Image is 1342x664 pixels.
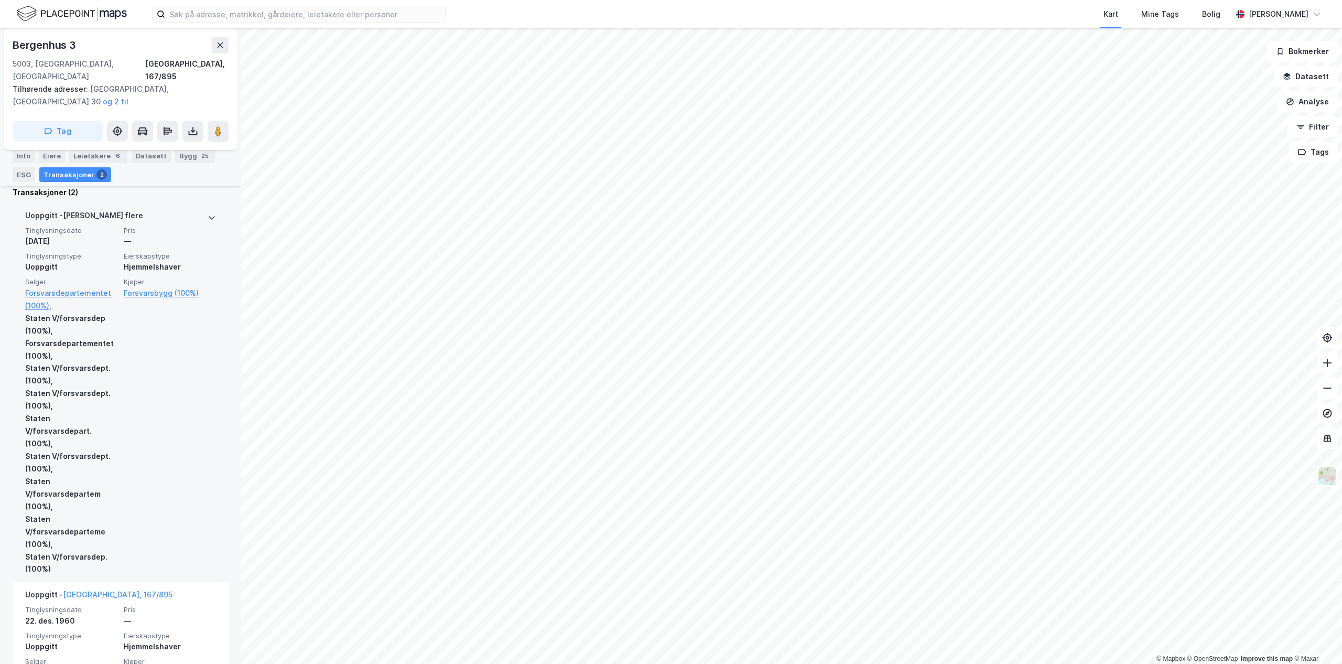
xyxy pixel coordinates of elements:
a: Mapbox [1156,655,1185,662]
div: Kart [1103,8,1118,20]
div: Transaksjoner (2) [13,186,229,199]
div: 2 [96,169,107,180]
div: ESG [13,167,35,182]
div: Staten V/forsvarsdept. (100%), [25,387,117,412]
div: Uoppgitt [25,640,117,653]
img: logo.f888ab2527a4732fd821a326f86c7f29.svg [17,5,127,23]
div: Hjemmelshaver [124,261,216,273]
button: Analyse [1277,91,1338,112]
div: [PERSON_NAME] [1249,8,1308,20]
a: OpenStreetMap [1187,655,1238,662]
div: — [124,615,216,627]
div: Bergenhus 3 [13,37,78,53]
div: Uoppgitt [25,261,117,273]
div: Staten V/forsvarsdept. (100%), [25,450,117,475]
div: Uoppgitt - [PERSON_NAME] flere [25,209,143,226]
button: Bokmerker [1267,41,1338,62]
div: Leietakere [69,148,127,163]
input: Søk på adresse, matrikkel, gårdeiere, leietakere eller personer [165,6,445,22]
div: Staten V/forsvarsdep (100%), [25,312,117,337]
span: Tinglysningstype [25,631,117,640]
span: Eierskapstype [124,252,216,261]
div: Hjemmelshaver [124,640,216,653]
div: Staten V/forsvarsdepart. (100%), [25,412,117,450]
span: Eierskapstype [124,631,216,640]
div: Staten V/forsvarsdepartem (100%), [25,475,117,513]
span: Pris [124,605,216,614]
div: Bolig [1202,8,1220,20]
div: [GEOGRAPHIC_DATA], [GEOGRAPHIC_DATA] 30 [13,83,220,108]
div: Staten V/forsvarsdep. (100%) [25,551,117,576]
div: Kontrollprogram for chat [1290,614,1342,664]
div: Eiere [39,148,65,163]
button: Filter [1287,116,1338,137]
div: 25 [199,151,211,161]
button: Tags [1289,142,1338,163]
a: Improve this map [1241,655,1293,662]
div: Datasett [132,148,171,163]
button: Datasett [1274,66,1338,87]
button: Tag [13,121,103,142]
div: — [124,235,216,248]
div: Transaksjoner [39,167,111,182]
div: Info [13,148,35,163]
span: Tinglysningsdato [25,226,117,235]
div: 5003, [GEOGRAPHIC_DATA], [GEOGRAPHIC_DATA] [13,58,145,83]
div: Bygg [175,148,215,163]
span: Pris [124,226,216,235]
a: [GEOGRAPHIC_DATA], 167/895 [63,590,172,599]
a: Forsvarsdepartementet (100%), [25,287,117,312]
div: Uoppgitt - [25,588,172,605]
div: 22. des. 1960 [25,615,117,627]
div: 6 [113,151,123,161]
span: Tilhørende adresser: [13,84,90,93]
a: Forsvarsbygg (100%) [124,287,216,299]
img: Z [1317,466,1337,486]
span: Tinglysningsdato [25,605,117,614]
div: Staten V/forsvarsdept. (100%), [25,362,117,387]
span: Kjøper [124,277,216,286]
span: Tinglysningstype [25,252,117,261]
span: Selger [25,277,117,286]
div: Forsvarsdepartementet (100%), [25,337,117,362]
div: Mine Tags [1141,8,1179,20]
div: Staten V/forsvarsdeparteme (100%), [25,513,117,551]
div: [DATE] [25,235,117,248]
div: [GEOGRAPHIC_DATA], 167/895 [145,58,229,83]
iframe: Chat Widget [1290,614,1342,664]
